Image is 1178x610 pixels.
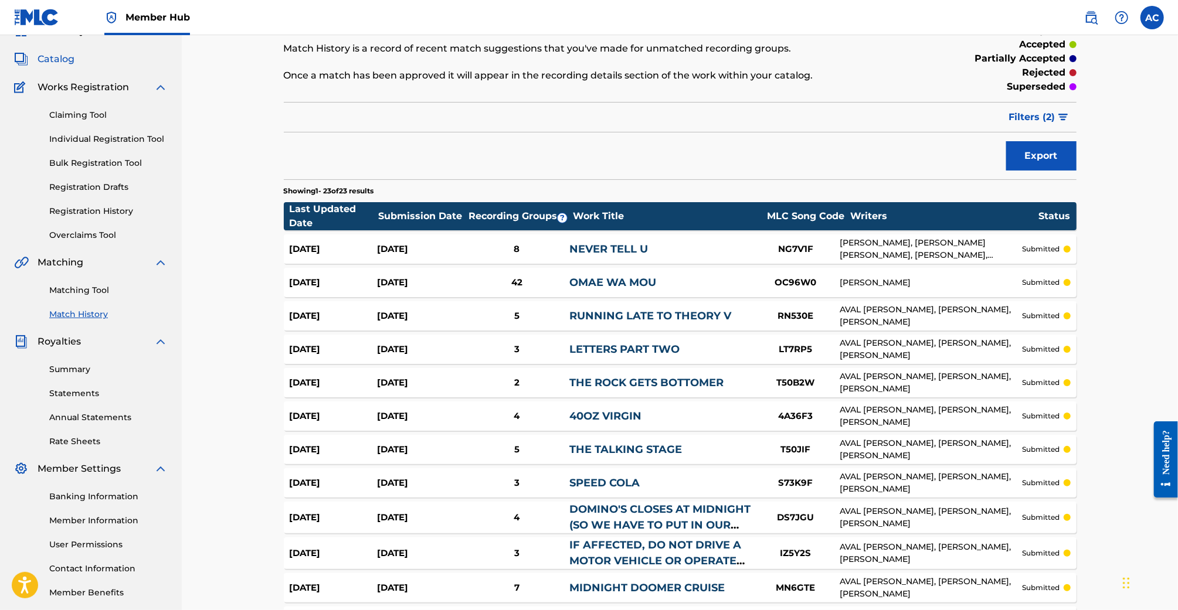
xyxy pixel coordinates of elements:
[752,443,840,456] div: T50JIF
[290,202,378,230] div: Last Updated Date
[1119,554,1178,610] div: Chat Widget
[377,476,464,490] div: [DATE]
[752,343,840,356] div: LT7RP5
[464,376,569,390] div: 2
[840,370,1022,395] div: AVAL [PERSON_NAME], [PERSON_NAME], [PERSON_NAME]
[14,462,28,476] img: Member Settings
[467,209,572,223] div: Recording Groups
[377,376,464,390] div: [DATE]
[154,80,168,94] img: expand
[1002,103,1077,132] button: Filters (2)
[558,213,567,223] span: ?
[569,443,682,456] a: THE TALKING STAGE
[752,511,840,524] div: DS7JGU
[464,443,569,456] div: 5
[464,581,569,595] div: 7
[377,243,464,256] div: [DATE]
[49,490,168,503] a: Banking Information
[569,343,680,356] a: LETTERS PART TWO
[290,276,377,289] div: [DATE]
[840,505,1022,530] div: AVAL [PERSON_NAME], [PERSON_NAME], [PERSON_NAME]
[377,581,464,595] div: [DATE]
[1023,311,1060,321] p: submitted
[1140,6,1164,29] div: User Menu
[290,376,377,390] div: [DATE]
[752,410,840,423] div: 4A36F3
[14,24,85,38] a: SummarySummary
[49,109,168,121] a: Claiming Tool
[1020,38,1066,52] p: accepted
[1023,377,1060,388] p: submitted
[49,229,168,241] a: Overclaims Tool
[290,547,377,560] div: [DATE]
[1007,80,1066,94] p: superseded
[49,587,168,599] a: Member Benefits
[14,9,59,26] img: MLC Logo
[38,80,129,94] span: Works Registration
[290,343,377,356] div: [DATE]
[14,52,28,66] img: Catalog
[1084,11,1098,25] img: search
[1023,512,1060,523] p: submitted
[49,181,168,193] a: Registration Drafts
[1123,565,1130,601] div: Drag
[49,514,168,527] a: Member Information
[49,435,168,448] a: Rate Sheets
[1023,548,1060,558] p: submitted
[464,410,569,423] div: 4
[752,376,840,390] div: T50B2W
[569,309,731,322] a: RUNNING LATE TO THEORY V
[840,404,1022,428] div: AVAL [PERSON_NAME], [PERSON_NAME], [PERSON_NAME]
[49,387,168,400] a: Statements
[1023,344,1060,355] p: submitted
[377,309,464,323] div: [DATE]
[752,276,840,289] div: OC96W0
[1023,411,1060,421] p: submitted
[290,511,377,524] div: [DATE]
[377,511,464,524] div: [DATE]
[49,133,168,145] a: Individual Registration Tool
[1110,6,1133,29] div: Help
[762,209,850,223] div: MLC Song Code
[464,511,569,524] div: 4
[569,410,641,422] a: 40OZ VIRGIN
[1145,412,1178,506] iframe: Resource Center
[290,581,377,595] div: [DATE]
[569,243,648,255] a: NEVER TELL U
[1115,11,1129,25] img: help
[1023,478,1060,488] p: submitted
[840,471,1022,495] div: AVAL [PERSON_NAME], [PERSON_NAME], [PERSON_NAME]
[752,309,840,323] div: RN530E
[290,410,377,423] div: [DATE]
[49,411,168,424] a: Annual Statements
[14,52,74,66] a: CatalogCatalog
[1009,110,1055,124] span: Filters ( 2 )
[284,186,374,196] p: Showing 1 - 23 of 23 results
[569,376,724,389] a: THE ROCK GETS BOTTOMER
[1058,114,1068,121] img: filter
[290,309,377,323] div: [DATE]
[840,575,1022,600] div: AVAL [PERSON_NAME], [PERSON_NAME], [PERSON_NAME]
[377,276,464,289] div: [DATE]
[154,255,168,270] img: expand
[125,11,190,24] span: Member Hub
[569,503,751,563] a: DOMINO'S CLOSES AT MIDNIGHT (SO WE HAVE TO PUT IN OUR MOBILE ORDER LIKE RIGHT NOW)
[49,563,168,575] a: Contact Information
[377,547,464,560] div: [DATE]
[464,276,569,289] div: 42
[464,343,569,356] div: 3
[569,539,741,583] a: IF AFFECTED, DO NOT DRIVE A MOTOR VEHICLE OR OPERATE MACHINERY
[573,209,761,223] div: Work Title
[464,476,569,490] div: 3
[377,443,464,456] div: [DATE]
[840,277,1022,289] div: [PERSON_NAME]
[14,80,29,94] img: Works Registration
[38,462,121,476] span: Member Settings
[38,255,83,270] span: Matching
[377,410,464,423] div: [DATE]
[1023,66,1066,80] p: rejected
[1006,141,1077,171] button: Export
[1023,582,1060,593] p: submitted
[49,308,168,321] a: Match History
